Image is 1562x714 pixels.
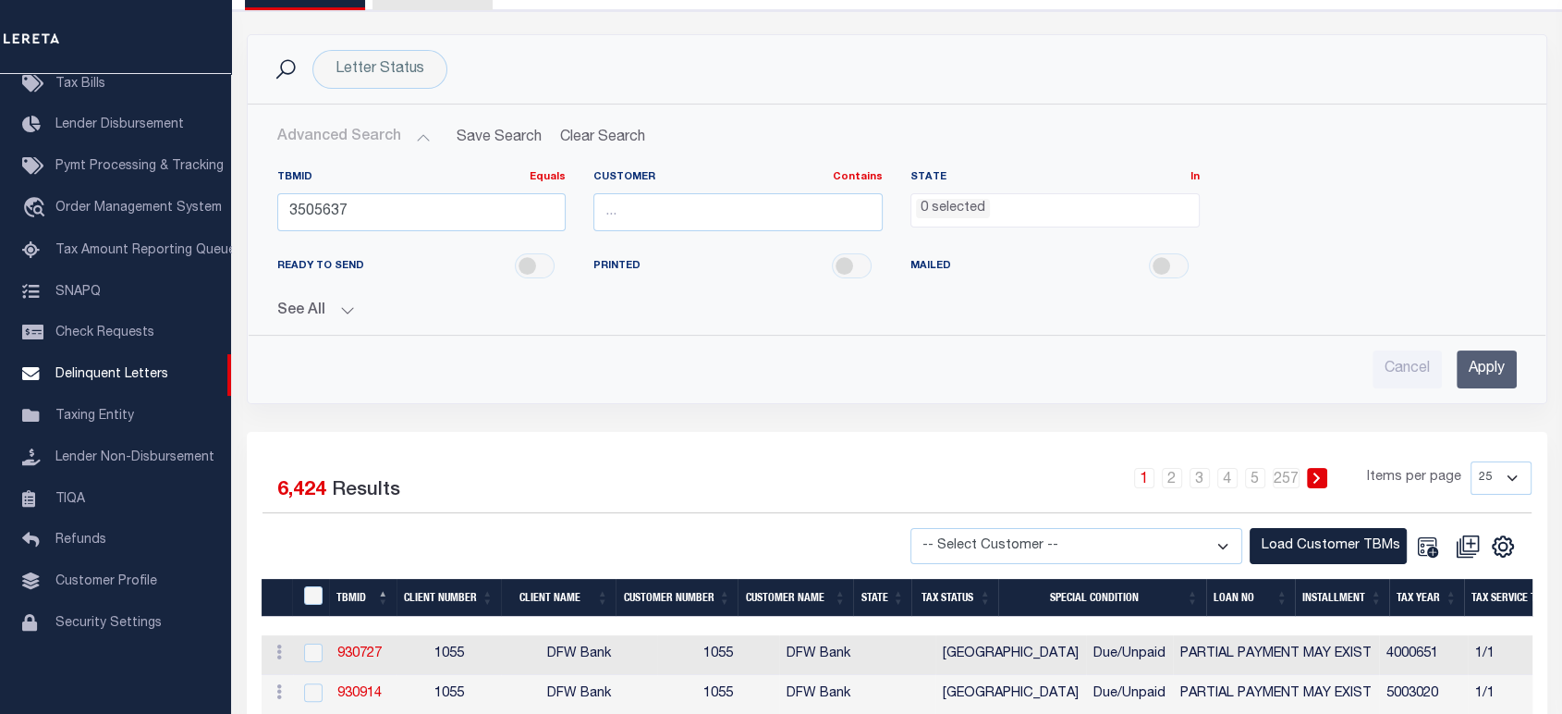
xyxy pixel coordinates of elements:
td: 4000651 [1379,635,1468,675]
th: LOAN NO: activate to sort column ascending [1206,579,1296,617]
th: Customer Number: activate to sort column ascending [616,579,738,617]
span: TIQA [55,492,85,505]
a: 3 [1190,468,1210,488]
button: Load Customer TBMs [1250,528,1407,564]
span: DFW Bank [547,687,611,700]
span: Check Requests [55,326,154,339]
a: 5 [1245,468,1265,488]
li: 0 selected [916,199,990,219]
a: 930727 [337,647,382,660]
span: READY TO SEND [277,259,364,275]
span: SNAPQ [55,285,101,298]
a: 4 [1217,468,1238,488]
span: PARTIAL PAYMENT MAY EXIST [1180,647,1372,660]
th: STATE: activate to sort column ascending [853,579,911,617]
th: Customer Name: activate to sort column ascending [738,579,853,617]
span: Customer Profile [55,575,157,588]
label: Customer [593,170,883,186]
label: Results [332,476,400,506]
th: TBMID: activate to sort column descending [329,579,397,617]
th: Client Name: activate to sort column ascending [501,579,616,617]
td: DFW Bank [779,635,935,675]
span: Lender Non-Disbursement [55,451,214,464]
span: 1055 [434,687,464,700]
span: PRINTED [593,259,641,275]
a: 930914 [337,687,382,700]
i: travel_explore [22,197,52,221]
span: Tax Amount Reporting Queue [55,244,236,257]
a: 2 [1162,468,1182,488]
span: Due/Unpaid [1093,647,1165,660]
span: 1055 [703,647,733,660]
span: 1055 [434,647,464,660]
span: Delinquent Letters [55,368,168,381]
span: Pymt Processing & Tracking [55,160,224,173]
th: Installment: activate to sort column ascending [1295,579,1389,617]
span: 1055 [703,687,733,700]
label: TBMID [277,170,567,186]
a: Contains [833,172,883,182]
span: Order Management System [55,202,222,215]
span: MAILED [910,259,951,275]
button: Advanced Search [277,119,431,155]
span: Tax Bills [55,78,105,91]
th: Special Condition: activate to sort column ascending [998,579,1205,617]
label: STATE [910,170,1200,186]
th: Tax Year: activate to sort column ascending [1389,579,1464,617]
input: Cancel [1373,351,1442,388]
span: 6,424 [277,481,326,500]
span: Security Settings [55,617,162,630]
th: Tax Status: activate to sort column ascending [911,579,998,617]
button: See All [277,302,1517,320]
input: Apply [1457,351,1517,388]
input: ... [277,193,567,231]
button: Save Search [445,119,553,155]
button: Clear Search [553,119,653,155]
span: PARTIAL PAYMENT MAY EXIST [1180,687,1372,700]
span: Due/Unpaid [1093,687,1165,700]
div: Letter Status [312,50,447,89]
a: 1 [1134,468,1154,488]
span: Items per page [1367,468,1461,488]
th: Client Number: activate to sort column ascending [397,579,501,617]
span: Taxing Entity [55,410,134,423]
a: Equals [530,172,566,182]
span: Refunds [55,534,106,547]
a: 257 [1273,468,1300,488]
input: ... [593,193,883,231]
span: DFW Bank [547,647,611,660]
span: Lender Disbursement [55,118,184,131]
a: In [1190,172,1200,182]
td: [GEOGRAPHIC_DATA] [935,635,1086,675]
td: 1/1 [1468,635,1562,675]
